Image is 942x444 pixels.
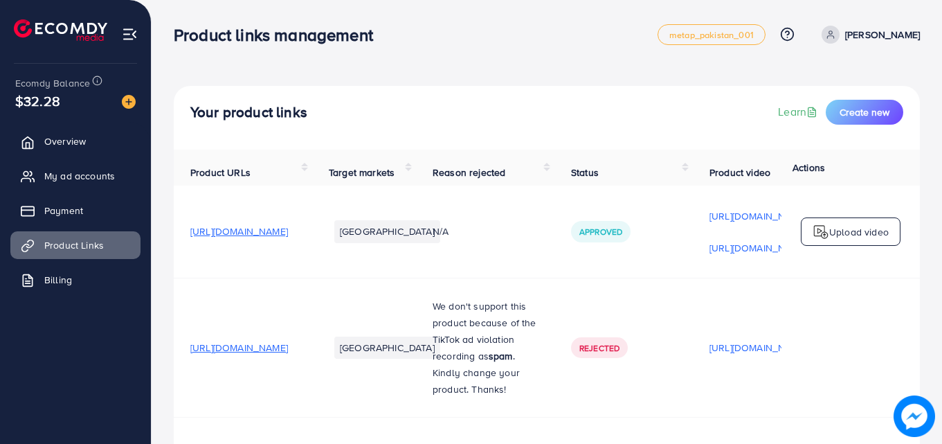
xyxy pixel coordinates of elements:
[334,220,440,242] li: [GEOGRAPHIC_DATA]
[792,161,825,175] span: Actions
[709,208,807,224] p: [URL][DOMAIN_NAME]
[10,197,141,224] a: Payment
[15,76,90,90] span: Ecomdy Balance
[190,166,251,179] span: Product URLs
[10,162,141,190] a: My ad accounts
[433,349,520,396] span: . Kindly change your product. Thanks!
[174,25,384,45] h3: Product links management
[579,342,619,354] span: Rejected
[14,19,107,41] img: logo
[845,26,920,43] p: [PERSON_NAME]
[122,26,138,42] img: menu
[709,166,770,179] span: Product video
[579,226,622,238] span: Approved
[44,273,72,287] span: Billing
[190,224,288,238] span: [URL][DOMAIN_NAME]
[15,91,60,111] span: $32.28
[826,100,903,125] button: Create new
[44,169,115,183] span: My ad accounts
[489,349,513,363] strong: spam
[190,341,288,355] span: [URL][DOMAIN_NAME]
[778,104,820,120] a: Learn
[816,26,920,44] a: [PERSON_NAME]
[44,134,86,148] span: Overview
[329,166,395,179] span: Target markets
[10,127,141,155] a: Overview
[122,95,136,109] img: image
[829,224,889,240] p: Upload video
[840,105,889,119] span: Create new
[709,240,807,256] p: [URL][DOMAIN_NAME]
[433,166,505,179] span: Reason rejected
[571,166,599,179] span: Status
[433,299,536,363] span: We don't support this product because of the TikTok ad violation recording as
[658,24,766,45] a: metap_pakistan_001
[44,238,104,252] span: Product Links
[44,204,83,217] span: Payment
[813,224,829,240] img: logo
[898,400,931,433] img: image
[669,30,754,39] span: metap_pakistan_001
[10,231,141,259] a: Product Links
[190,104,307,121] h4: Your product links
[433,224,449,238] span: N/A
[709,339,807,356] p: [URL][DOMAIN_NAME]
[334,337,440,359] li: [GEOGRAPHIC_DATA]
[10,266,141,294] a: Billing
